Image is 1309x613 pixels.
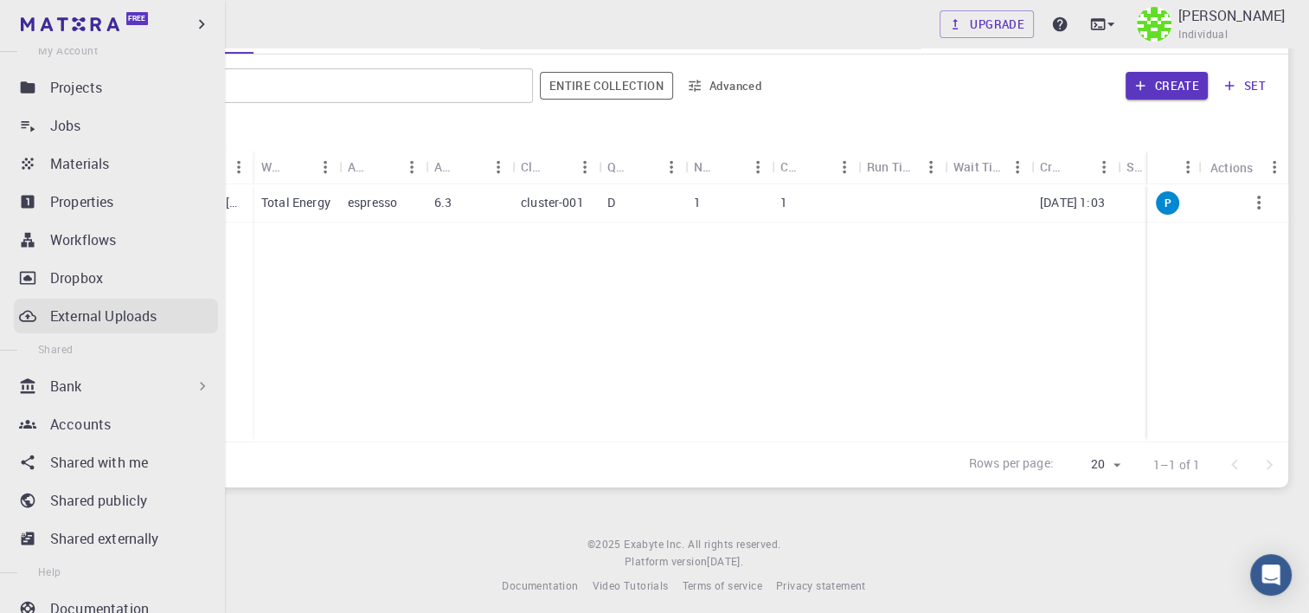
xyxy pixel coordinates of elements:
div: Wait Time [953,150,1004,184]
span: Exabyte Inc. [624,537,684,551]
a: Dropbox [14,261,218,295]
div: Status [1147,151,1202,184]
button: Sort [630,153,658,181]
button: Menu [658,153,685,181]
div: Application [348,150,370,184]
p: 6.3 [434,194,452,211]
button: Entire collection [540,72,673,100]
button: Sort [370,153,398,181]
p: 1–1 of 1 [1153,456,1200,474]
p: D [607,194,615,211]
p: cluster-001 [521,194,584,211]
p: Total Energy [261,194,330,211]
span: [DATE] . [707,554,743,568]
button: Menu [831,153,858,181]
p: Jobs [50,115,81,136]
div: Open Intercom Messenger [1250,554,1292,596]
div: Application [339,150,426,184]
span: Filter throughout whole library including sets (folders) [540,72,673,100]
div: Queue [607,150,630,184]
div: Created [1040,150,1062,184]
button: Sort [1062,153,1090,181]
p: Bank [50,376,82,397]
div: Cores [772,150,858,184]
span: Support [35,12,97,28]
div: 20 [1061,452,1126,477]
button: Advanced [680,72,770,100]
span: P [1157,196,1177,210]
a: Exabyte Inc. [624,536,684,553]
p: Workflows [50,229,116,250]
p: espresso [348,194,397,211]
span: Platform version [625,553,707,571]
div: Bank [14,369,218,403]
span: All rights reserved. [688,536,780,553]
a: Video Tutorials [592,578,668,595]
a: Terms of service [682,578,761,595]
a: Projects [14,70,218,105]
a: Accounts [14,407,218,442]
button: Menu [1261,153,1288,181]
div: Shared [1126,150,1149,184]
span: Terms of service [682,578,761,592]
button: Menu [484,153,512,181]
span: Privacy statement [776,578,866,592]
a: Shared publicly [14,483,218,518]
a: Documentation [502,578,578,595]
button: Menu [571,153,599,181]
a: Properties [14,184,218,219]
div: Nodes [694,150,716,184]
a: Privacy statement [776,578,866,595]
div: pre-submission [1156,191,1179,215]
p: Accounts [50,414,111,435]
div: Created [1031,150,1118,184]
p: 1 [780,194,787,211]
div: Queue [599,150,685,184]
p: Materials [50,153,109,174]
div: Application Version [434,150,457,184]
button: set [1215,72,1274,100]
a: Workflows [14,223,218,257]
button: Menu [1004,153,1031,181]
p: [PERSON_NAME] [1178,5,1285,26]
p: 1 [694,194,701,211]
a: [DATE]. [707,553,743,571]
div: Nodes [685,150,772,184]
span: Documentation [502,578,578,592]
a: Jobs [14,108,218,143]
button: Sort [1156,153,1184,181]
p: Projects [50,77,102,98]
span: Shared [38,342,73,356]
button: Menu [744,153,772,181]
p: Shared externally [50,528,159,549]
a: Shared externally [14,521,218,556]
p: Shared publicly [50,490,147,511]
div: Workflow Name [261,150,284,184]
div: Cluster [521,150,543,184]
p: Dropbox [50,268,103,288]
img: Brandon Pedroza-Rojas [1137,7,1171,42]
button: Menu [225,153,253,181]
a: Materials [14,146,218,181]
div: Cores [780,150,803,184]
div: Application Version [426,150,512,184]
span: Individual [1178,26,1228,43]
div: Run Time [867,150,917,184]
div: Cluster [512,150,599,184]
a: Upgrade [940,10,1034,38]
button: Menu [311,153,339,181]
button: Sort [284,153,311,181]
button: Menu [398,153,426,181]
span: My Account [38,43,98,57]
button: Sort [543,153,571,181]
button: Sort [716,153,744,181]
span: Help [38,565,61,578]
div: Actions [1202,151,1288,184]
p: Rows per page: [969,455,1054,474]
span: © 2025 [587,536,624,553]
button: Sort [803,153,831,181]
p: [DATE] 1:03 [1040,194,1105,211]
button: Sort [457,153,484,181]
div: Workflow Name [253,150,339,184]
button: Menu [1174,153,1202,181]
